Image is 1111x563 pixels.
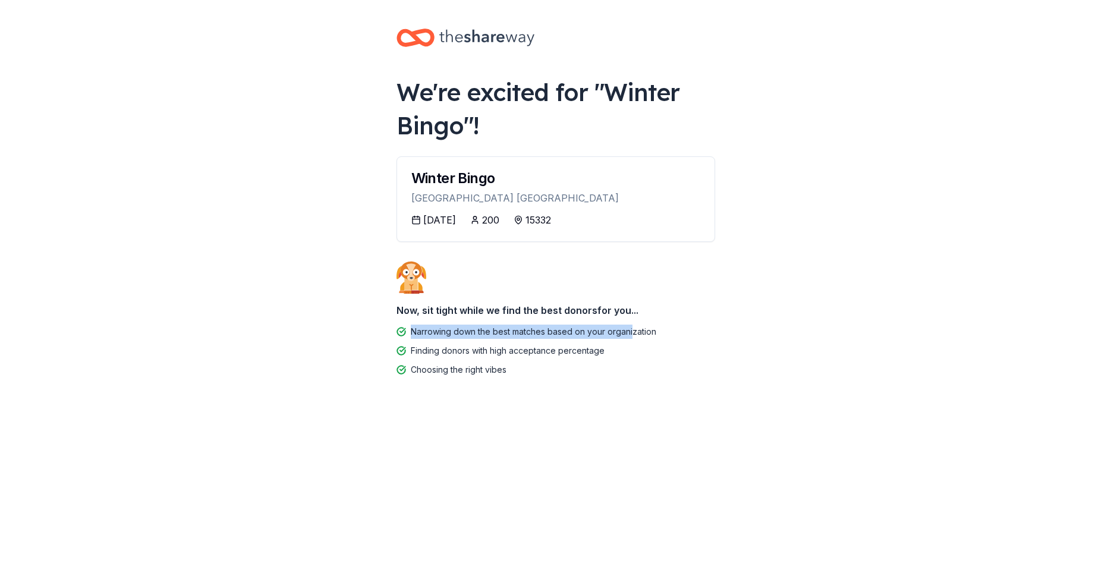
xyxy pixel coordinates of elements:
div: 200 [482,213,499,227]
div: [GEOGRAPHIC_DATA] [GEOGRAPHIC_DATA] [411,190,700,206]
img: Dog waiting patiently [396,261,426,293]
div: 15332 [525,213,551,227]
div: Now, sit tight while we find the best donors for you... [396,298,715,322]
div: Narrowing down the best matches based on your organization [411,325,656,339]
div: [DATE] [423,213,456,227]
div: Winter Bingo [411,171,700,185]
div: Finding donors with high acceptance percentage [411,344,605,358]
div: Choosing the right vibes [411,363,506,377]
div: We're excited for " Winter Bingo "! [396,76,715,142]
